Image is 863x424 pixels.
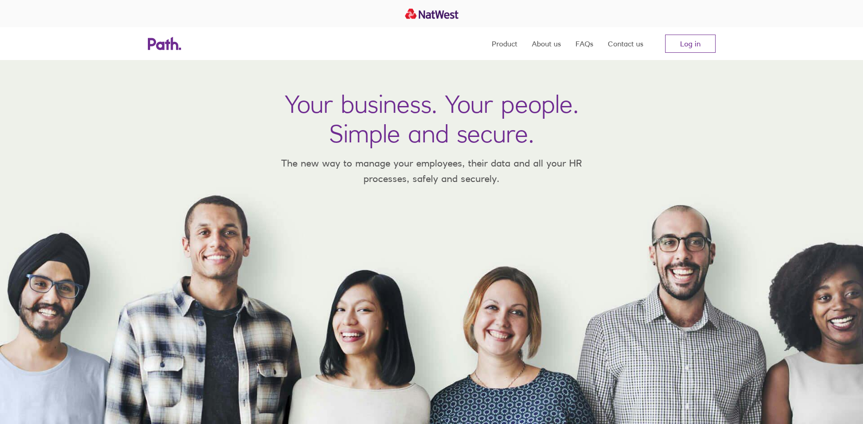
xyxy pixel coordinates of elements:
h1: Your business. Your people. Simple and secure. [285,89,579,148]
p: The new way to manage your employees, their data and all your HR processes, safely and securely. [268,156,596,186]
a: Contact us [608,27,643,60]
a: About us [532,27,561,60]
a: Log in [665,35,716,53]
a: FAQs [575,27,593,60]
a: Product [492,27,517,60]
